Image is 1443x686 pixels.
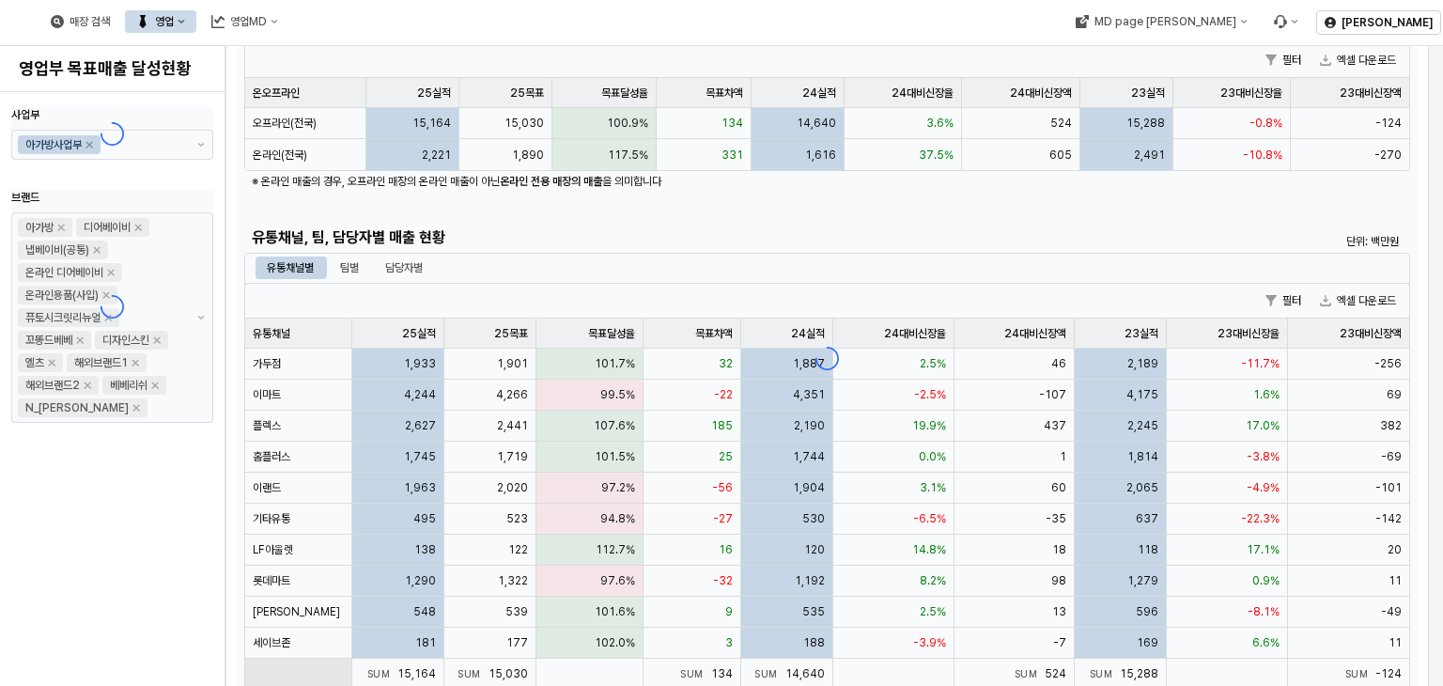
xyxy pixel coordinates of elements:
button: [PERSON_NAME] [1316,10,1441,35]
button: 매장 검색 [39,10,121,33]
div: Menu item 6 [1262,10,1309,33]
main: App Frame [225,46,1443,686]
div: 매장 검색 [70,15,110,28]
button: 영업 [125,10,196,33]
h4: 영업부 목표매출 달성현황 [19,59,206,78]
button: 영업MD [200,10,289,33]
div: MD page [PERSON_NAME] [1094,15,1235,28]
button: MD page [PERSON_NAME] [1063,10,1258,33]
div: MD page 이동 [1063,10,1258,33]
p: [PERSON_NAME] [1342,15,1433,30]
div: 영업MD [230,15,267,28]
div: 영업 [155,15,174,28]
